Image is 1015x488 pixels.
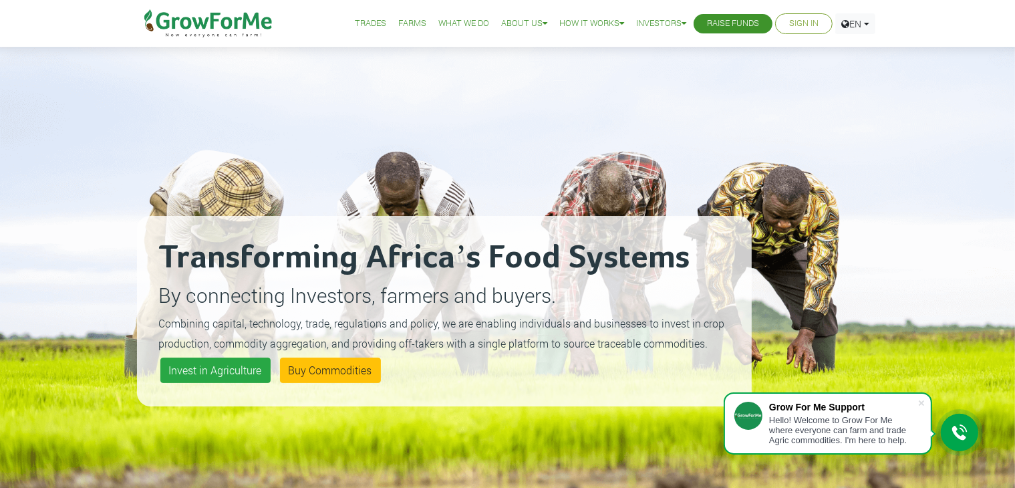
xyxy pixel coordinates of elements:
[398,17,426,31] a: Farms
[769,415,917,445] div: Hello! Welcome to Grow For Me where everyone can farm and trade Agric commodities. I'm here to help.
[159,238,730,278] h2: Transforming Africa’s Food Systems
[159,280,730,310] p: By connecting Investors, farmers and buyers.
[160,358,271,383] a: Invest in Agriculture
[559,17,624,31] a: How it Works
[769,402,917,412] div: Grow For Me Support
[789,17,819,31] a: Sign In
[355,17,386,31] a: Trades
[636,17,686,31] a: Investors
[835,13,875,34] a: EN
[438,17,489,31] a: What We Do
[280,358,381,383] a: Buy Commodities
[501,17,547,31] a: About Us
[707,17,759,31] a: Raise Funds
[159,316,725,350] small: Combining capital, technology, trade, regulations and policy, we are enabling individuals and bus...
